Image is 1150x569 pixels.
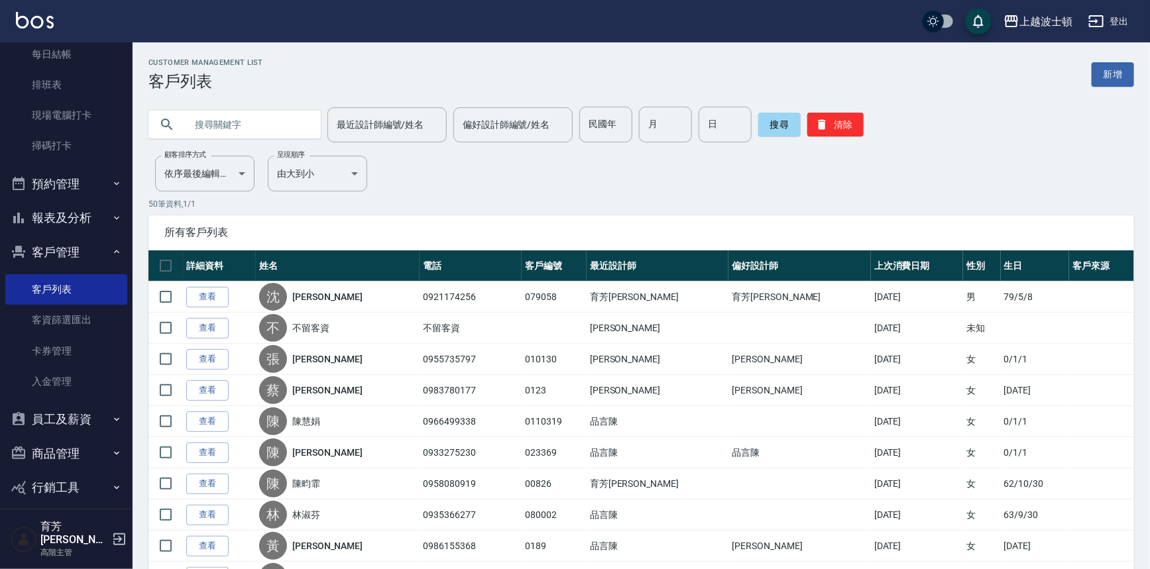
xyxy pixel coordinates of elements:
[148,58,263,67] h2: Customer Management List
[522,250,587,282] th: 客戶編號
[186,107,310,142] input: 搜尋關鍵字
[587,531,728,562] td: 品言陳
[259,314,287,342] div: 不
[259,501,287,529] div: 林
[871,250,963,282] th: 上次消費日期
[186,474,229,494] a: 查看
[871,406,963,437] td: [DATE]
[420,468,522,499] td: 0958080919
[277,150,305,160] label: 呈現順序
[11,526,37,552] img: Person
[5,366,127,397] a: 入金管理
[728,344,870,375] td: [PERSON_NAME]
[5,505,127,539] button: 資料設定
[259,283,287,311] div: 沈
[963,344,1000,375] td: 女
[728,282,870,313] td: 育芳[PERSON_NAME]
[5,235,127,270] button: 客戶管理
[186,318,229,338] a: 查看
[186,380,229,401] a: 查看
[148,72,263,91] h3: 客戶列表
[1001,499,1069,531] td: 63/9/30
[1019,13,1072,30] div: 上越波士頓
[186,536,229,556] a: 查看
[5,167,127,201] button: 預約管理
[292,539,363,552] a: [PERSON_NAME]
[5,201,127,235] button: 報表及分析
[522,344,587,375] td: 010130
[871,531,963,562] td: [DATE]
[292,352,363,366] a: [PERSON_NAME]
[871,313,963,344] td: [DATE]
[963,499,1000,531] td: 女
[963,468,1000,499] td: 女
[963,531,1000,562] td: 女
[186,349,229,370] a: 查看
[807,113,864,136] button: 清除
[259,532,287,560] div: 黃
[268,156,367,191] div: 由大到小
[292,446,363,459] a: [PERSON_NAME]
[587,282,728,313] td: 育芳[PERSON_NAME]
[5,100,127,130] a: 現場電腦打卡
[587,468,728,499] td: 育芳[PERSON_NAME]
[16,12,54,28] img: Logo
[1001,406,1069,437] td: 0/1/1
[1001,375,1069,406] td: [DATE]
[998,8,1078,35] button: 上越波士頓
[5,305,127,335] a: 客資篩選匯出
[292,321,329,335] a: 不留客資
[259,376,287,404] div: 蔡
[1069,250,1134,282] th: 客戶來源
[587,437,728,468] td: 品言陳
[256,250,420,282] th: 姓名
[963,282,1000,313] td: 男
[871,375,963,406] td: [DATE]
[5,336,127,366] a: 卡券管理
[587,406,728,437] td: 品言陳
[5,437,127,471] button: 商品管理
[758,113,801,136] button: 搜尋
[522,406,587,437] td: 0110319
[164,150,206,160] label: 顧客排序方式
[292,415,320,428] a: 陳慧娟
[728,375,870,406] td: [PERSON_NAME]
[871,499,963,531] td: [DATE]
[259,407,287,435] div: 陳
[420,406,522,437] td: 0966499338
[522,499,587,531] td: 080002
[587,375,728,406] td: [PERSON_NAME]
[871,282,963,313] td: [DATE]
[522,375,587,406] td: 0123
[40,520,108,546] h5: 育芳[PERSON_NAME]
[1083,9,1134,34] button: 登出
[420,437,522,468] td: 0933275230
[587,250,728,282] th: 最近設計師
[963,313,1000,344] td: 未知
[728,437,870,468] td: 品言陳
[183,250,256,282] th: 詳細資料
[186,411,229,432] a: 查看
[963,406,1000,437] td: 女
[5,70,127,100] a: 排班表
[5,402,127,437] button: 員工及薪資
[259,345,287,373] div: 張
[963,437,1000,468] td: 女
[1001,344,1069,375] td: 0/1/1
[587,313,728,344] td: [PERSON_NAME]
[522,531,587,562] td: 0189
[186,442,229,463] a: 查看
[522,437,587,468] td: 023369
[963,375,1000,406] td: 女
[292,477,320,490] a: 陳畇霏
[420,499,522,531] td: 0935366277
[1092,62,1134,87] a: 新增
[40,546,108,558] p: 高階主管
[259,470,287,497] div: 陳
[420,250,522,282] th: 電話
[155,156,255,191] div: 依序最後編輯時間
[164,226,1118,239] span: 所有客戶列表
[1001,531,1069,562] td: [DATE]
[5,130,127,161] a: 掃碼打卡
[186,287,229,307] a: 查看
